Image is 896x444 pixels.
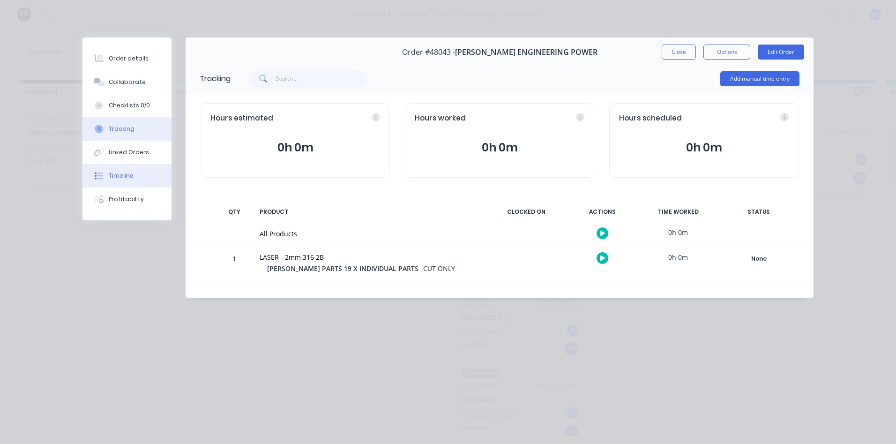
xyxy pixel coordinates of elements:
[619,113,682,124] span: Hours scheduled
[82,70,172,94] button: Collaborate
[109,172,134,180] div: Timeline
[82,117,172,141] button: Tracking
[254,202,485,222] div: PRODUCT
[455,48,597,57] span: [PERSON_NAME] ENGINEERING POWER
[82,94,172,117] button: Checklists 0/0
[267,263,418,273] span: [PERSON_NAME] PARTS 19 X INDIVIDUAL PARTS
[260,252,480,262] div: LASER - 2mm 316 2B
[415,113,466,124] span: Hours worked
[643,222,713,243] div: 0h 0m
[109,78,146,86] div: Collaborate
[109,125,134,133] div: Tracking
[260,229,480,239] div: All Products
[719,202,799,222] div: STATUS
[643,247,713,268] div: 0h 0m
[643,202,713,222] div: TIME WORKED
[200,73,231,84] div: Tracking
[276,69,367,88] input: Search...
[415,139,584,157] button: 0h 0m
[703,45,750,60] button: Options
[82,47,172,70] button: Order details
[725,253,792,265] div: None
[220,248,248,280] div: 1
[82,188,172,211] button: Profitability
[720,71,799,86] button: Add manual time entry
[220,202,248,222] div: QTY
[491,202,561,222] div: CLOCKED ON
[567,202,637,222] div: ACTIONS
[662,45,696,60] button: Close
[109,195,144,203] div: Profitability
[109,54,149,63] div: Order details
[402,48,455,57] span: Order #48043 -
[724,252,793,265] button: None
[210,113,273,124] span: Hours estimated
[82,141,172,164] button: Linked Orders
[758,45,804,60] button: Edit Order
[423,264,455,273] span: CUT ONLY
[619,139,789,157] button: 0h 0m
[82,164,172,188] button: Timeline
[109,148,149,157] div: Linked Orders
[210,139,380,157] button: 0h 0m
[109,101,150,110] div: Checklists 0/0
